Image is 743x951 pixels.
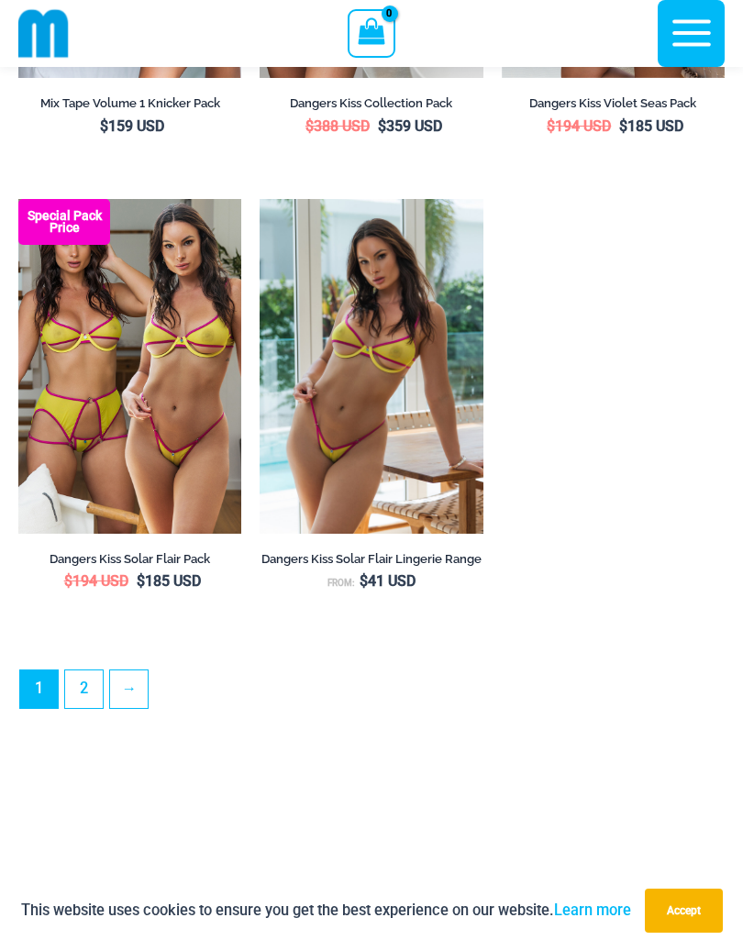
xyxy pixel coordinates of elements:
span: $ [360,572,368,590]
span: $ [64,572,72,590]
bdi: 185 USD [137,572,201,590]
a: Dangers Kiss Violet Seas Pack [502,95,725,117]
a: Page 2 [65,670,103,708]
bdi: 41 USD [360,572,416,590]
bdi: 185 USD [619,117,683,135]
img: Dangers Kiss Solar Flair 1060 Bra 6060 Thong 01 [260,199,482,534]
a: Learn more [554,901,631,919]
span: $ [547,117,555,135]
p: This website uses cookies to ensure you get the best experience on our website. [21,898,631,923]
bdi: 194 USD [64,572,128,590]
a: Dangers Kiss Solar Flair Lingerie Range [260,551,482,573]
span: $ [619,117,627,135]
span: Page 1 [20,670,58,708]
img: Dangers kiss Solar Flair Pack [18,199,241,534]
button: Accept [645,889,723,933]
a: Dangers Kiss Solar Flair Pack [18,551,241,573]
a: Dangers Kiss Solar Flair 1060 Bra 6060 Thong 01Dangers Kiss Solar Flair 1060 Bra 6060 Thong 04Dan... [260,199,482,534]
a: Dangers kiss Solar Flair Pack Dangers Kiss Solar Flair 1060 Bra 6060 Thong 1760 Garter 03Dangers ... [18,199,241,534]
img: cropped mm emblem [18,8,69,59]
h2: Dangers Kiss Solar Flair Lingerie Range [260,551,482,567]
span: $ [137,572,145,590]
bdi: 194 USD [547,117,611,135]
a: View Shopping Cart, empty [348,9,394,57]
span: From: [327,578,355,588]
h2: Dangers Kiss Violet Seas Pack [502,95,725,111]
h2: Dangers Kiss Solar Flair Pack [18,551,241,567]
a: → [110,670,148,708]
b: Special Pack Price [18,210,110,234]
nav: Product Pagination [18,669,725,718]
